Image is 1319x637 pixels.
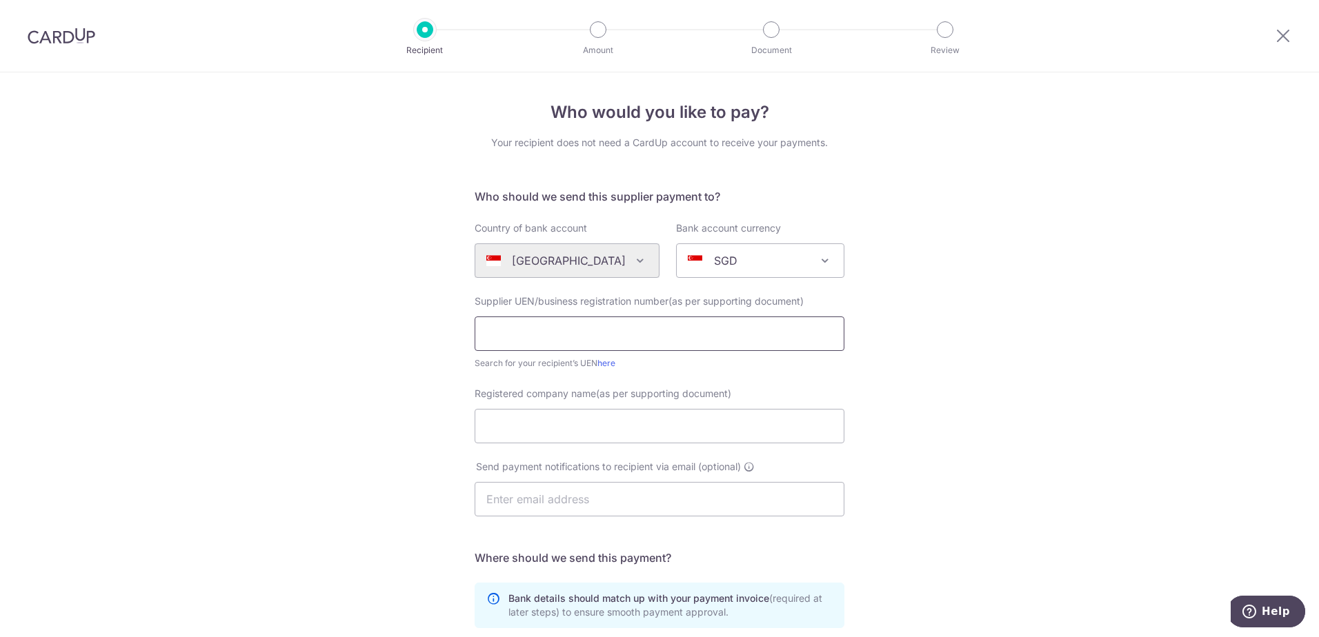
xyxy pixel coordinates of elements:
h5: Where should we send this payment? [475,549,844,566]
h4: Who would you like to pay? [475,100,844,125]
a: here [597,358,615,368]
label: Bank account currency [676,221,781,235]
input: Enter email address [475,482,844,516]
p: Bank details should match up with your payment invoice [508,591,833,619]
img: CardUp [28,28,95,44]
label: Country of bank account [475,221,587,235]
span: Help [31,10,59,22]
div: Your recipient does not need a CardUp account to receive your payments. [475,136,844,150]
p: Recipient [374,43,476,57]
span: SGD [677,244,844,277]
span: SGD [676,243,844,278]
iframe: Opens a widget where you can find more information [1231,596,1305,630]
span: Supplier UEN/business registration number(as per supporting document) [475,295,804,307]
span: Send payment notifications to recipient via email (optional) [476,460,741,474]
div: Search for your recipient’s UEN [475,356,844,370]
p: Amount [547,43,649,57]
p: Document [720,43,822,57]
p: SGD [714,252,737,269]
p: Review [894,43,996,57]
h5: Who should we send this supplier payment to? [475,188,844,205]
span: Registered company name(as per supporting document) [475,387,731,399]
